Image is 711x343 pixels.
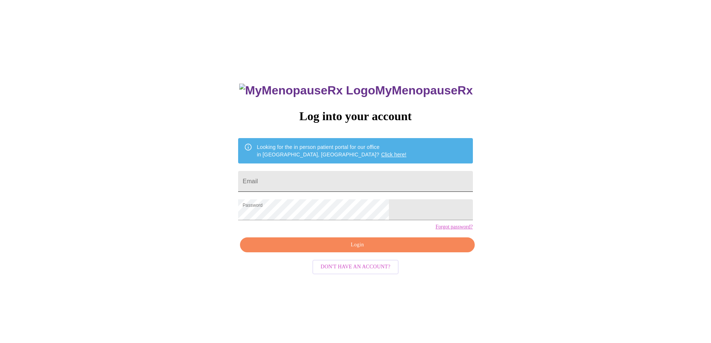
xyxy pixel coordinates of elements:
h3: MyMenopauseRx [239,84,473,97]
h3: Log into your account [238,109,473,123]
img: MyMenopauseRx Logo [239,84,375,97]
a: Forgot password? [436,224,473,230]
div: Looking for the in person patient portal for our office in [GEOGRAPHIC_DATA], [GEOGRAPHIC_DATA]? [257,140,406,161]
span: Don't have an account? [321,262,390,272]
a: Don't have an account? [311,263,400,269]
a: Click here! [381,152,406,158]
button: Login [240,237,474,253]
span: Login [249,240,466,250]
button: Don't have an account? [312,260,399,274]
